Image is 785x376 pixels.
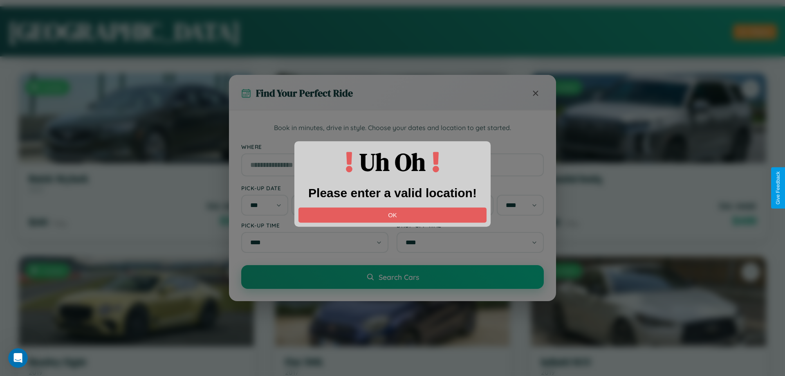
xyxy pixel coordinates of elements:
label: Where [241,143,544,150]
label: Drop-off Time [397,222,544,229]
label: Drop-off Date [397,185,544,191]
span: Search Cars [379,272,419,281]
h3: Find Your Perfect Ride [256,86,353,100]
label: Pick-up Time [241,222,388,229]
p: Book in minutes, drive in style. Choose your dates and location to get started. [241,123,544,133]
label: Pick-up Date [241,185,388,191]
